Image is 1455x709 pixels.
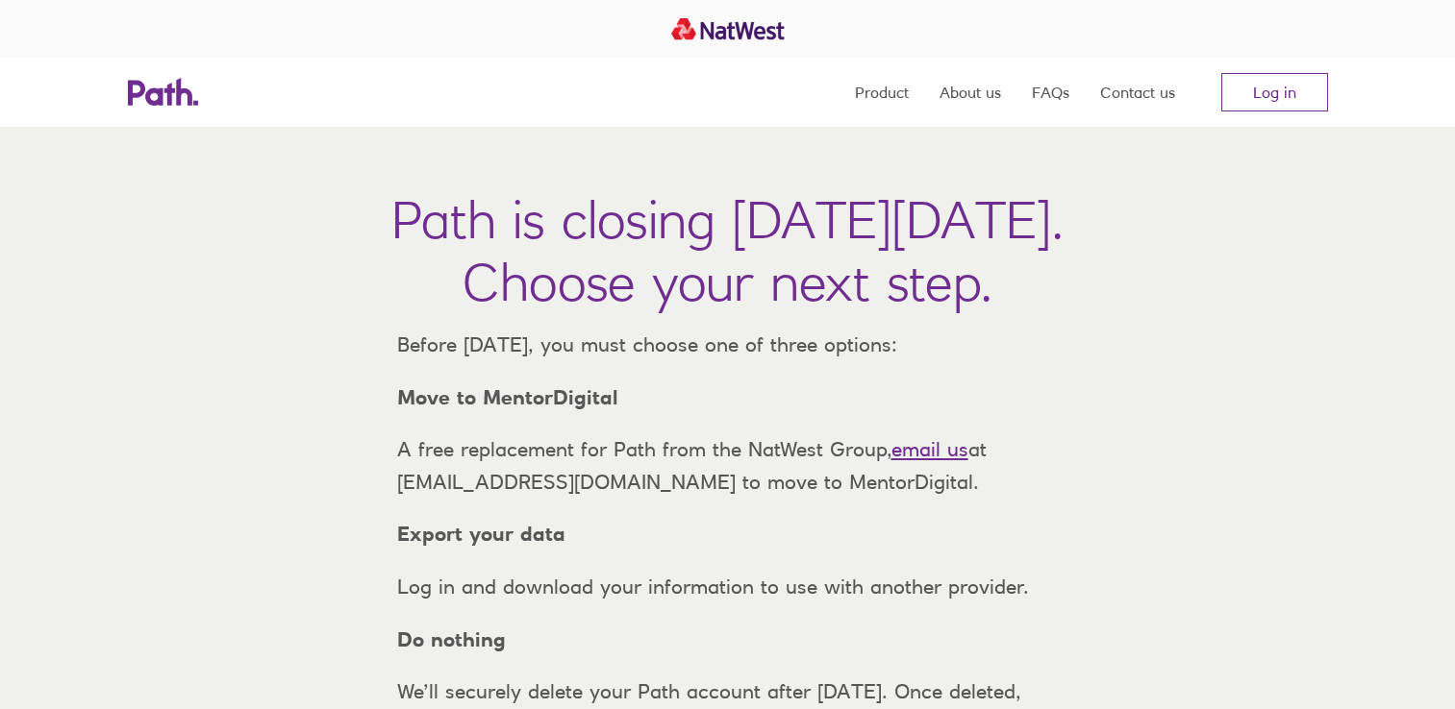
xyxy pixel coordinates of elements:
p: Log in and download your information to use with another provider. [382,571,1074,603]
a: email us [891,437,968,461]
h1: Path is closing [DATE][DATE]. Choose your next step. [391,188,1064,313]
a: Product [855,58,909,127]
a: Log in [1221,73,1328,111]
strong: Do nothing [397,627,506,651]
strong: Move to MentorDigital [397,385,618,409]
strong: Export your data [397,522,565,546]
a: About us [940,58,1001,127]
a: FAQs [1032,58,1069,127]
p: Before [DATE], you must choose one of three options: [382,329,1074,361]
p: A free replacement for Path from the NatWest Group, at [EMAIL_ADDRESS][DOMAIN_NAME] to move to Me... [382,433,1074,498]
a: Contact us [1100,58,1175,127]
